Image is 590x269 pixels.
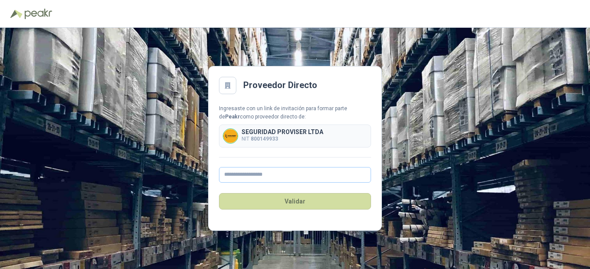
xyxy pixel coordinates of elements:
img: Company Logo [223,129,238,143]
b: Peakr [225,114,240,120]
b: 800149933 [251,136,278,142]
h2: Proveedor Directo [243,79,317,92]
div: Ingresaste con un link de invitación para formar parte de como proveedor directo de: [219,105,371,121]
img: Peakr [24,9,52,19]
img: Logo [10,10,23,18]
p: SEGURIDAD PROVISER LTDA [242,129,323,135]
button: Validar [219,193,371,210]
p: NIT [242,135,323,143]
